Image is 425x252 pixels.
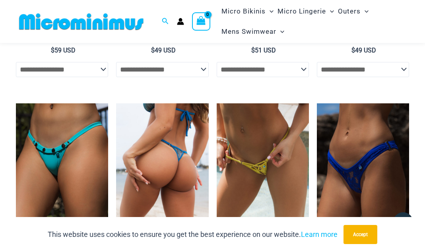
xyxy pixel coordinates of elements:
span: Menu Toggle [326,1,334,21]
span: $ [251,47,255,54]
span: Micro Bikinis [221,1,266,21]
a: Lightning Shimmer Ocean Shimmer 469 Thong 01Lightning Shimmer Ocean Shimmer 469 Thong 02Lightning... [116,103,208,242]
a: Account icon link [177,18,184,25]
a: Breakwater Lemon Yellow4856 micro 01Breakwater Lemon Yellow 4856 micro 02Breakwater Lemon Yellow ... [217,103,309,242]
a: Island Heat Ocean 439 Bottom 01Island Heat Ocean 439 Bottom 02Island Heat Ocean 439 Bottom 02 [317,103,409,242]
img: Lightning Shimmer Ocean Shimmer 469 Thong 02 [116,103,208,242]
span: $ [51,47,54,54]
span: Mens Swimwear [221,21,276,42]
a: Tight Rope Turquoise 4228 Thong Bottom 01Tight Rope Turquoise 4228 Thong Bottom 02Tight Rope Turq... [16,103,108,242]
img: Breakwater Lemon Yellow4856 micro 01 [217,103,309,242]
span: Menu Toggle [361,1,369,21]
a: Micro LingerieMenu ToggleMenu Toggle [276,1,336,21]
span: $ [351,47,355,54]
bdi: 49 USD [151,47,176,54]
bdi: 59 USD [51,47,76,54]
span: $ [151,47,155,54]
a: View Shopping Cart, empty [192,12,210,31]
span: Menu Toggle [276,21,284,42]
a: Learn more [301,230,338,238]
button: Accept [343,225,377,244]
a: Mens SwimwearMenu ToggleMenu Toggle [219,21,286,42]
bdi: 51 USD [251,47,276,54]
a: OutersMenu ToggleMenu Toggle [336,1,371,21]
bdi: 49 USD [351,47,376,54]
img: Tight Rope Turquoise 4228 Thong Bottom 01 [16,103,108,242]
a: Micro BikinisMenu ToggleMenu Toggle [219,1,276,21]
a: Search icon link [162,17,169,27]
span: Micro Lingerie [278,1,326,21]
p: This website uses cookies to ensure you get the best experience on our website. [48,229,338,240]
img: MM SHOP LOGO FLAT [16,13,147,31]
span: Outers [338,1,361,21]
img: Island Heat Ocean 439 Bottom 01 [317,103,409,242]
span: Menu Toggle [266,1,274,21]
